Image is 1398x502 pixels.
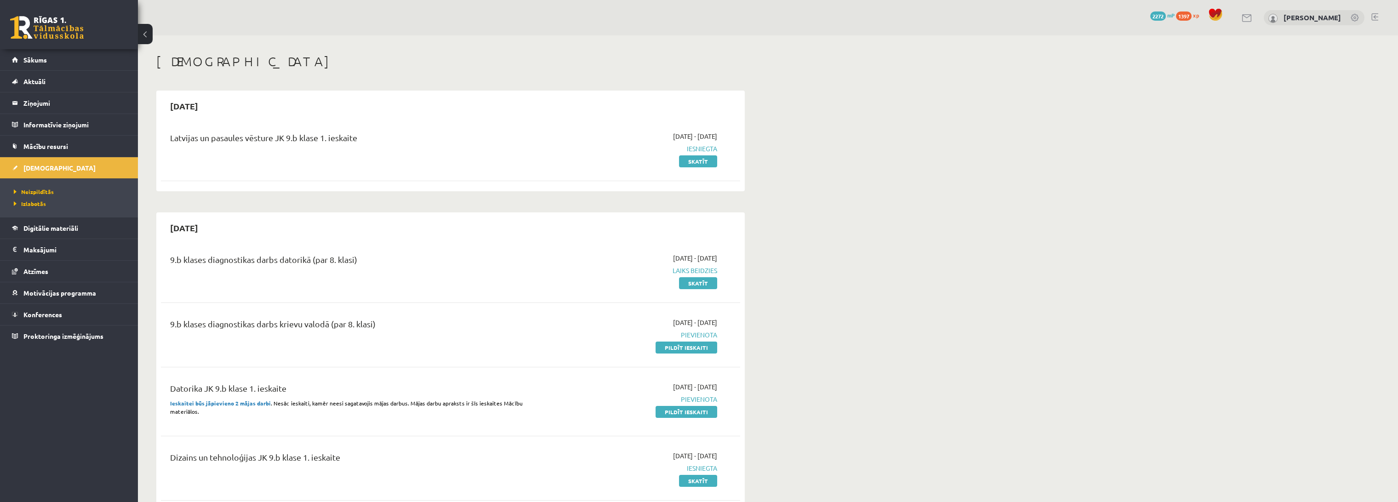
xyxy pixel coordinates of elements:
[544,463,717,473] span: Iesniegta
[14,200,129,208] a: Izlabotās
[1193,11,1199,19] span: xp
[12,325,126,347] a: Proktoringa izmēģinājums
[23,224,78,232] span: Digitālie materiāli
[161,95,207,117] h2: [DATE]
[1284,13,1341,22] a: [PERSON_NAME]
[12,217,126,239] a: Digitālie materiāli
[673,451,717,461] span: [DATE] - [DATE]
[12,239,126,260] a: Maksājumi
[23,92,126,114] legend: Ziņojumi
[12,114,126,135] a: Informatīvie ziņojumi
[544,394,717,404] span: Pievienota
[14,188,54,195] span: Neizpildītās
[673,131,717,141] span: [DATE] - [DATE]
[679,155,717,167] a: Skatīt
[12,304,126,325] a: Konferences
[1176,11,1192,21] span: 1397
[12,71,126,92] a: Aktuāli
[170,131,530,148] div: Latvijas un pasaules vēsture JK 9.b klase 1. ieskaite
[170,382,530,399] div: Datorika JK 9.b klase 1. ieskaite
[156,54,745,69] h1: [DEMOGRAPHIC_DATA]
[170,253,530,270] div: 9.b klases diagnostikas darbs datorikā (par 8. klasi)
[1176,11,1204,19] a: 1397 xp
[673,253,717,263] span: [DATE] - [DATE]
[673,382,717,392] span: [DATE] - [DATE]
[23,310,62,319] span: Konferences
[23,142,68,150] span: Mācību resursi
[170,451,530,468] div: Dizains un tehnoloģijas JK 9.b klase 1. ieskaite
[23,332,103,340] span: Proktoringa izmēģinājums
[10,16,84,39] a: Rīgas 1. Tālmācības vidusskola
[12,49,126,70] a: Sākums
[544,330,717,340] span: Pievienota
[12,92,126,114] a: Ziņojumi
[170,399,271,407] strong: Ieskaitei būs jāpievieno 2 mājas darbi
[656,342,717,354] a: Pildīt ieskaiti
[23,114,126,135] legend: Informatīvie ziņojumi
[544,144,717,154] span: Iesniegta
[12,157,126,178] a: [DEMOGRAPHIC_DATA]
[673,318,717,327] span: [DATE] - [DATE]
[23,289,96,297] span: Motivācijas programma
[679,475,717,487] a: Skatīt
[12,282,126,303] a: Motivācijas programma
[12,136,126,157] a: Mācību resursi
[170,318,530,335] div: 9.b klases diagnostikas darbs krievu valodā (par 8. klasi)
[23,164,96,172] span: [DEMOGRAPHIC_DATA]
[23,56,47,64] span: Sākums
[161,217,207,239] h2: [DATE]
[14,188,129,196] a: Neizpildītās
[656,406,717,418] a: Pildīt ieskaiti
[1150,11,1166,21] span: 2272
[679,277,717,289] a: Skatīt
[1167,11,1175,19] span: mP
[1268,14,1278,23] img: Jānis Tāre
[23,77,46,86] span: Aktuāli
[14,200,46,207] span: Izlabotās
[23,239,126,260] legend: Maksājumi
[170,399,523,415] span: . Nesāc ieskaiti, kamēr neesi sagatavojis mājas darbus. Mājas darbu apraksts ir šīs ieskaites Māc...
[1150,11,1175,19] a: 2272 mP
[12,261,126,282] a: Atzīmes
[544,266,717,275] span: Laiks beidzies
[23,267,48,275] span: Atzīmes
